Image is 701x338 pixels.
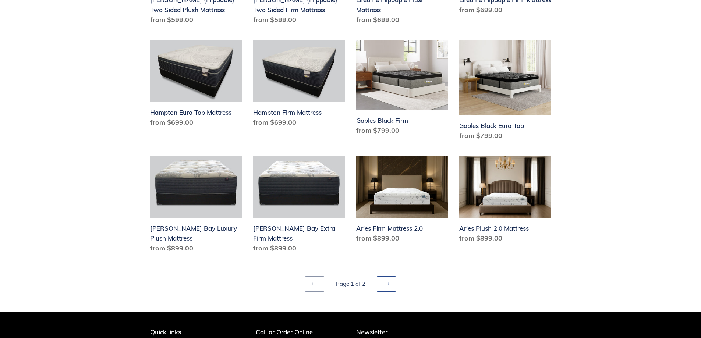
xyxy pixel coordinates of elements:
a: Hampton Euro Top Mattress [150,40,242,130]
p: Newsletter [356,328,551,336]
a: Hampton Firm Mattress [253,40,345,130]
p: Call or Order Online [256,328,345,336]
li: Page 1 of 2 [326,280,375,288]
a: Chadwick Bay Extra Firm Mattress [253,156,345,256]
a: Gables Black Euro Top [459,40,551,143]
a: Gables Black Firm [356,40,448,138]
p: Quick links [150,328,226,336]
a: Aries Firm Mattress 2.0 [356,156,448,246]
a: Aries Plush 2.0 Mattress [459,156,551,246]
a: Chadwick Bay Luxury Plush Mattress [150,156,242,256]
